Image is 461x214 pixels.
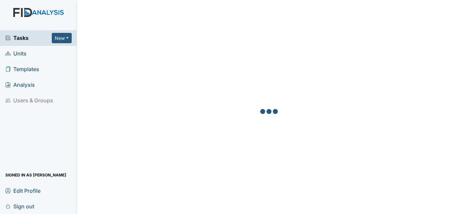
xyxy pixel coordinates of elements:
[52,33,72,43] button: New
[5,185,40,196] span: Edit Profile
[5,80,35,90] span: Analysis
[5,170,66,180] span: Signed in as [PERSON_NAME]
[5,34,52,42] a: Tasks
[5,64,39,74] span: Templates
[5,201,34,211] span: Sign out
[5,49,27,59] span: Units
